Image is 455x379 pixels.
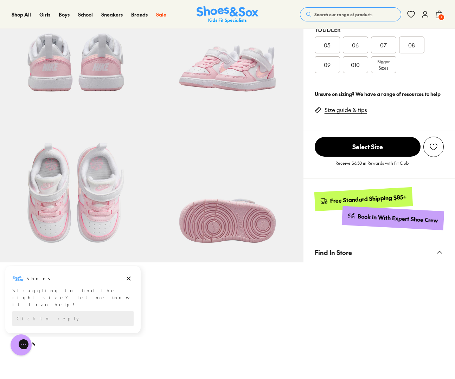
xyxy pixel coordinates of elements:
button: Dismiss campaign [124,9,134,19]
a: Boys [59,11,70,18]
div: Toddler [315,25,444,34]
span: 1 [438,14,445,21]
img: SNS_Logo_Responsive.svg [197,6,258,23]
div: Unsure on sizing? We have a range of resources to help [315,90,444,98]
button: Search our range of products [300,7,401,21]
span: 09 [324,60,331,69]
span: 06 [352,41,359,49]
button: 1 [435,7,443,22]
span: Find In Store [315,242,352,263]
span: 05 [324,41,331,49]
div: Free Standard Shipping $85+ [330,193,407,204]
a: Book in With Expert Shoe Crew [342,206,444,230]
div: Reply to the campaigns [12,46,134,61]
img: Shoes logo [12,8,24,19]
span: 08 [408,41,415,49]
a: Size guide & tips [325,106,367,114]
div: Message from Shoes. Struggling to find the right size? Let me know if I can help! [5,8,141,43]
a: Shoes & Sox [197,6,258,23]
a: Free Standard Shipping $85+ [314,187,412,211]
a: Sneakers [101,11,123,18]
div: Struggling to find the right size? Let me know if I can help! [12,22,134,43]
iframe: Gorgias live chat messenger [7,332,35,358]
a: Sale [156,11,166,18]
span: 010 [351,60,360,69]
span: 07 [380,41,387,49]
button: Add to Wishlist [423,137,444,157]
div: Book in With Expert Shoe Crew [358,213,438,224]
h3: Shoes [26,10,54,17]
a: Shop All [12,11,31,18]
span: Search our range of products [314,11,372,18]
img: 9-454374_1 [152,111,303,262]
p: Receive $6.50 in Rewards with Fit Club [335,160,409,172]
span: Bigger Sizes [377,58,390,71]
a: Brands [131,11,148,18]
button: Select Size [315,137,421,157]
a: School [78,11,93,18]
a: Girls [39,11,50,18]
div: Campaign message [5,1,141,68]
button: Find In Store [303,239,455,266]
